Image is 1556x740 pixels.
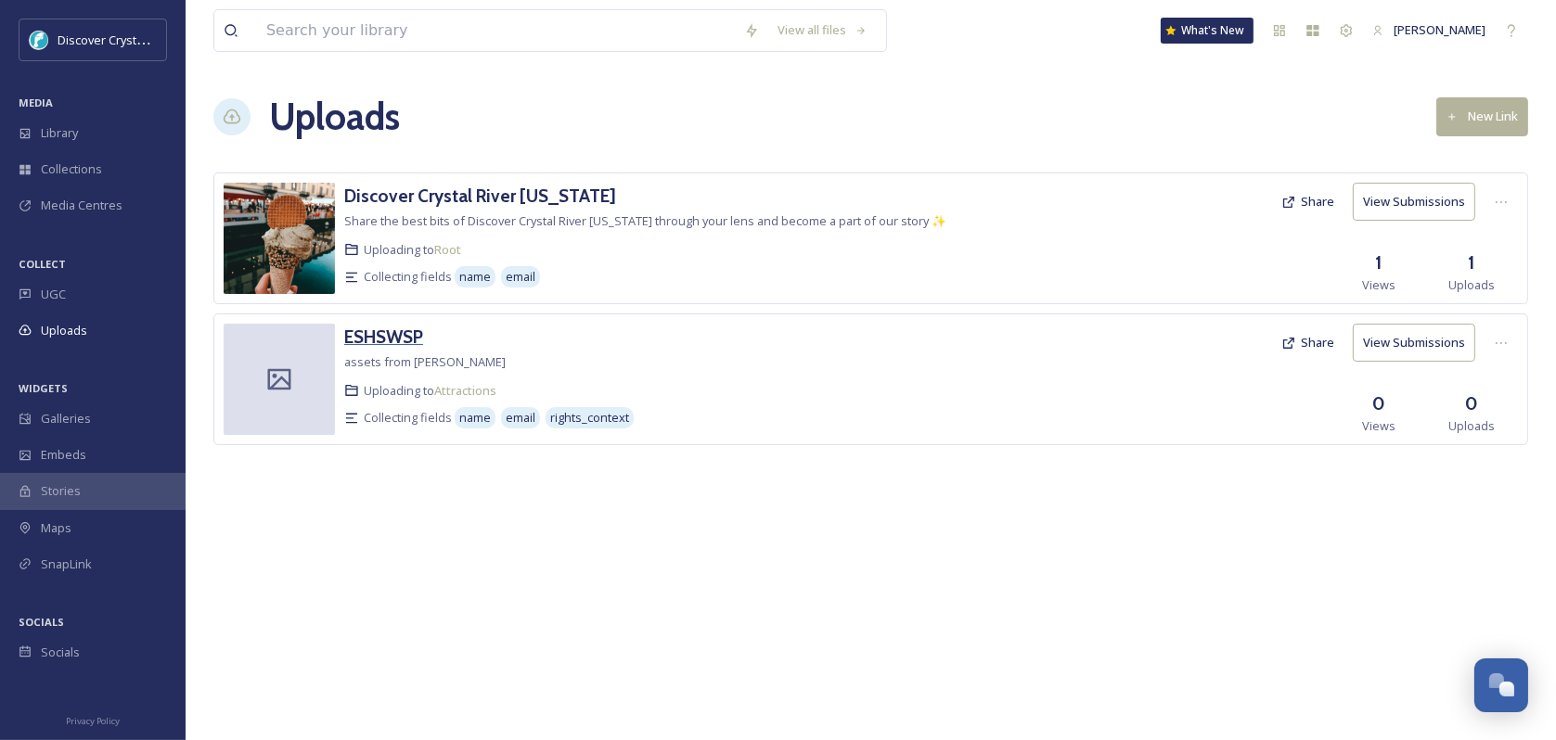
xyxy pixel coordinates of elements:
[1376,249,1382,276] h3: 1
[506,268,535,286] span: email
[1465,390,1478,417] h3: 0
[1272,325,1344,361] button: Share
[344,325,423,348] h3: ESHSWSP
[41,410,91,427] span: Galleries
[459,268,491,286] span: name
[1362,276,1395,294] span: Views
[1161,18,1254,44] a: What's New
[66,708,120,731] a: Privacy Policy
[550,409,629,427] span: rights_context
[1436,97,1528,135] button: New Link
[41,124,78,142] span: Library
[434,382,496,399] a: Attractions
[41,286,66,303] span: UGC
[1353,183,1485,221] a: View Submissions
[41,197,122,214] span: Media Centres
[364,382,496,400] span: Uploading to
[41,482,81,500] span: Stories
[41,322,87,339] span: Uploads
[1394,21,1485,38] span: [PERSON_NAME]
[41,160,102,178] span: Collections
[19,257,66,271] span: COLLECT
[1353,183,1475,221] button: View Submissions
[344,212,946,229] span: Share the best bits of Discover Crystal River [US_STATE] through your lens and become a part of o...
[768,12,877,48] a: View all files
[1353,324,1485,362] a: View Submissions
[1469,249,1475,276] h3: 1
[19,381,68,395] span: WIDGETS
[257,10,735,51] input: Search your library
[1353,324,1475,362] button: View Submissions
[41,519,71,537] span: Maps
[344,353,506,370] span: assets from [PERSON_NAME]
[41,446,86,464] span: Embeds
[41,644,80,661] span: Socials
[58,31,242,48] span: Discover Crystal River [US_STATE]
[1448,276,1495,294] span: Uploads
[459,409,491,427] span: name
[434,241,461,258] a: Root
[1474,658,1528,712] button: Open Chat
[1272,184,1344,220] button: Share
[19,96,53,109] span: MEDIA
[30,31,48,49] img: download.jpeg
[19,615,64,629] span: SOCIALS
[344,183,616,210] a: Discover Crystal River [US_STATE]
[1372,390,1385,417] h3: 0
[41,555,92,573] span: SnapLink
[364,241,461,259] span: Uploading to
[1362,417,1395,435] span: Views
[1363,12,1495,48] a: [PERSON_NAME]
[364,409,452,427] span: Collecting fields
[269,89,400,145] a: Uploads
[364,268,452,286] span: Collecting fields
[66,715,120,727] span: Privacy Policy
[1448,417,1495,435] span: Uploads
[224,183,335,294] img: 27d59869-7aa5-41f8-95f4-b77728621e12.jpg
[344,185,616,207] h3: Discover Crystal River [US_STATE]
[506,409,535,427] span: email
[344,324,423,351] a: ESHSWSP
